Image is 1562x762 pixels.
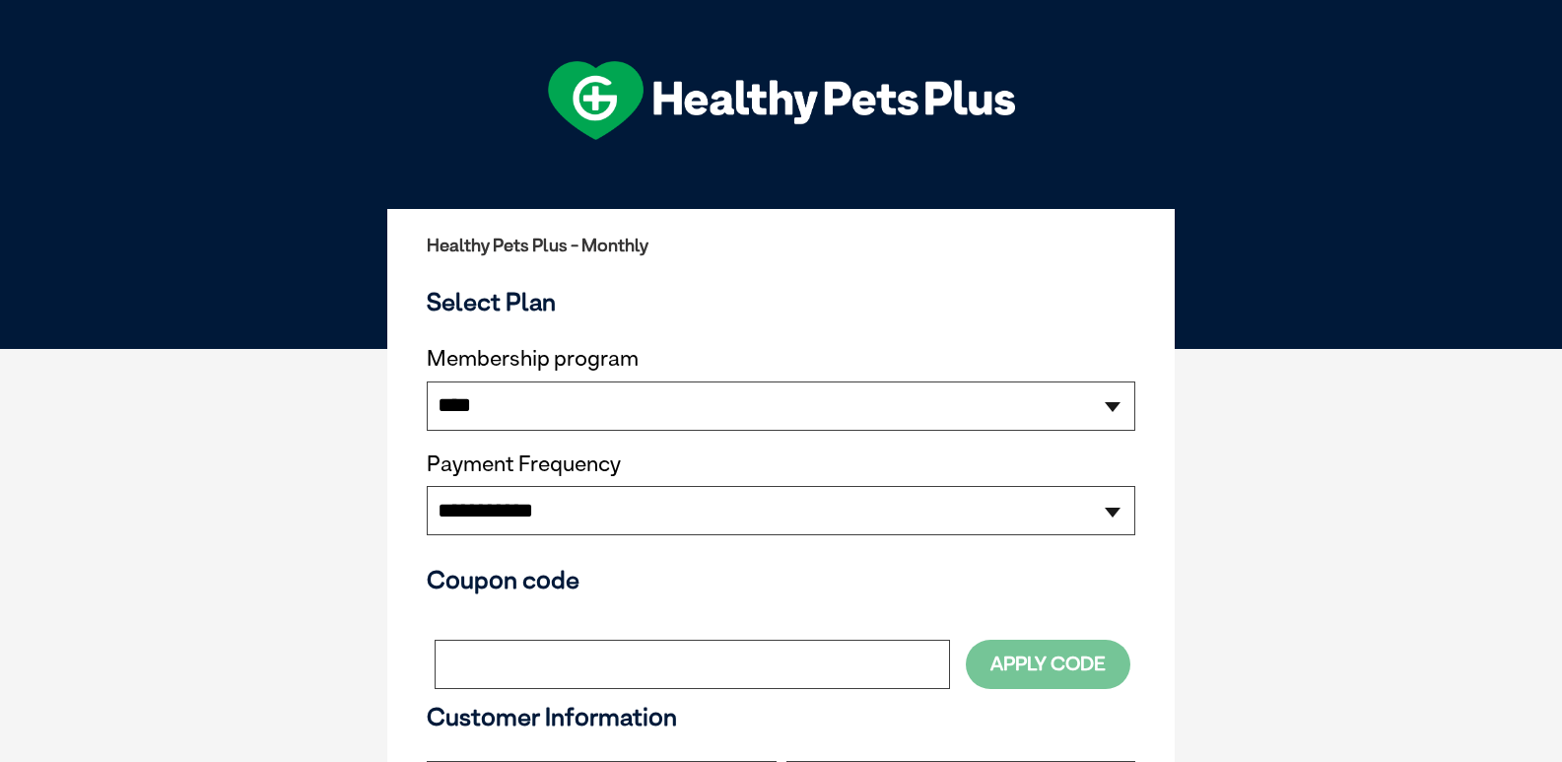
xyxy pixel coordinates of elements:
label: Membership program [427,346,1135,372]
h2: Healthy Pets Plus - Monthly [427,236,1135,255]
h3: Coupon code [427,565,1135,594]
button: Apply Code [966,640,1130,688]
label: Payment Frequency [427,451,621,477]
h3: Select Plan [427,287,1135,316]
h3: Customer Information [427,702,1135,731]
img: hpp-logo-landscape-green-white.png [548,61,1015,140]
